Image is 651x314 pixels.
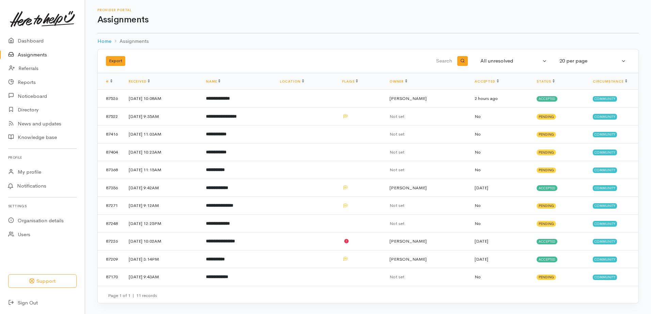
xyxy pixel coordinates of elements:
span: Not set [390,149,404,155]
li: Assignments [111,37,149,45]
h6: Profile [8,153,77,162]
span: Not set [390,167,404,173]
span: Not set [390,274,404,280]
td: 87271 [98,197,123,215]
td: [DATE] 9:43AM [123,268,201,286]
span: Pending [537,275,556,280]
h1: Assignments [97,15,639,25]
td: [DATE] 9:35AM [123,107,201,125]
a: Status [537,79,555,84]
span: [PERSON_NAME] [390,238,427,244]
span: [PERSON_NAME] [390,185,427,191]
span: Community [593,275,617,280]
span: Community [593,239,617,244]
span: Community [593,185,617,191]
span: Community [593,132,617,137]
span: Not set [390,114,404,119]
button: Export [106,56,125,66]
span: Pending [537,150,556,155]
span: Accepted [537,239,557,244]
input: Search [291,53,454,69]
span: Pending [537,132,556,137]
a: Location [280,79,304,84]
td: 87404 [98,143,123,161]
span: | [132,293,134,298]
td: [DATE] 9:42AM [123,179,201,197]
span: Community [593,150,617,155]
span: Accepted [537,96,557,102]
span: [PERSON_NAME] [390,256,427,262]
span: No [475,149,481,155]
time: [DATE] [475,256,488,262]
span: No [475,131,481,137]
span: No [475,221,481,226]
td: 87248 [98,214,123,232]
span: Community [593,203,617,209]
time: [DATE] [475,185,488,191]
span: No [475,114,481,119]
div: All unresolved [480,57,541,65]
span: Community [593,114,617,119]
td: 87522 [98,107,123,125]
span: Community [593,257,617,262]
td: 87170 [98,268,123,286]
div: 20 per page [559,57,620,65]
span: No [475,167,481,173]
td: [DATE] 10:02AM [123,232,201,250]
td: [DATE] 12:25PM [123,214,201,232]
span: No [475,203,481,208]
a: Received [129,79,150,84]
span: Accepted [537,185,557,191]
span: Not set [390,131,404,137]
td: [DATE] 9:12AM [123,197,201,215]
nav: breadcrumb [97,33,639,49]
td: [DATE] 10:08AM [123,90,201,108]
button: 20 per page [555,54,630,68]
span: Pending [537,221,556,226]
td: 87356 [98,179,123,197]
span: Pending [537,168,556,173]
span: No [475,274,481,280]
h6: Provider Portal [97,8,639,12]
td: 87226 [98,232,123,250]
span: Not set [390,203,404,208]
td: 87416 [98,125,123,143]
span: [PERSON_NAME] [390,95,427,101]
a: # [106,79,112,84]
a: Owner [390,79,407,84]
span: Community [593,221,617,226]
time: [DATE] [475,238,488,244]
span: Accepted [537,257,557,262]
td: [DATE] 11:03AM [123,125,201,143]
span: Community [593,96,617,102]
time: 2 hours ago [475,95,498,101]
td: 87526 [98,90,123,108]
small: Page 1 of 1 11 records [108,293,157,298]
a: Home [97,37,111,45]
td: 87209 [98,250,123,268]
a: Flags [342,79,358,84]
td: [DATE] 11:15AM [123,161,201,179]
h6: Settings [8,202,77,211]
span: Pending [537,203,556,209]
td: [DATE] 3:14PM [123,250,201,268]
td: 87368 [98,161,123,179]
td: [DATE] 10:23AM [123,143,201,161]
a: Circumstance [593,79,627,84]
a: Name [206,79,220,84]
span: Community [593,168,617,173]
span: Pending [537,114,556,119]
button: Support [8,274,77,288]
a: Accepted [475,79,498,84]
button: All unresolved [476,54,551,68]
span: Not set [390,221,404,226]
